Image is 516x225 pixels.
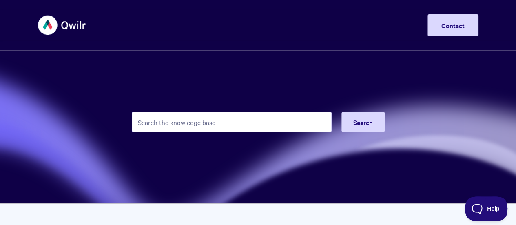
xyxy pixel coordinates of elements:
[38,10,86,40] img: Qwilr Help Center
[427,14,478,36] a: Contact
[465,196,508,221] iframe: Toggle Customer Support
[341,112,385,132] button: Search
[353,118,373,127] span: Search
[132,112,332,132] input: Search the knowledge base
